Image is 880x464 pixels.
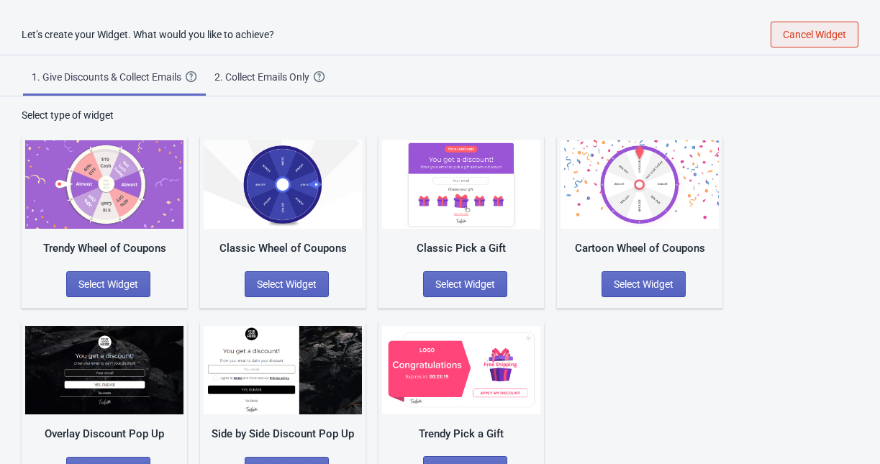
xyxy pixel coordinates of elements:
[204,426,362,442] div: Side by Side Discount Pop Up
[245,271,329,297] button: Select Widget
[771,22,858,47] button: Cancel Widget
[382,140,540,229] img: gift_game.jpg
[561,240,719,257] div: Cartoon Wheel of Coupons
[561,140,719,229] img: cartoon_game.jpg
[602,271,686,297] button: Select Widget
[25,240,183,257] div: Trendy Wheel of Coupons
[214,70,314,84] div: 2. Collect Emails Only
[32,70,186,84] div: 1. Give Discounts & Collect Emails
[25,326,183,414] img: full_screen_popup.jpg
[25,426,183,442] div: Overlay Discount Pop Up
[257,278,317,290] span: Select Widget
[423,271,507,297] button: Select Widget
[22,108,858,122] div: Select type of widget
[66,271,150,297] button: Select Widget
[204,240,362,257] div: Classic Wheel of Coupons
[783,29,846,40] span: Cancel Widget
[435,278,495,290] span: Select Widget
[382,426,540,442] div: Trendy Pick a Gift
[382,326,540,414] img: gift_game_v2.jpg
[204,140,362,229] img: classic_game.jpg
[382,240,540,257] div: Classic Pick a Gift
[25,140,183,229] img: trendy_game.png
[614,278,673,290] span: Select Widget
[204,326,362,414] img: regular_popup.jpg
[78,278,138,290] span: Select Widget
